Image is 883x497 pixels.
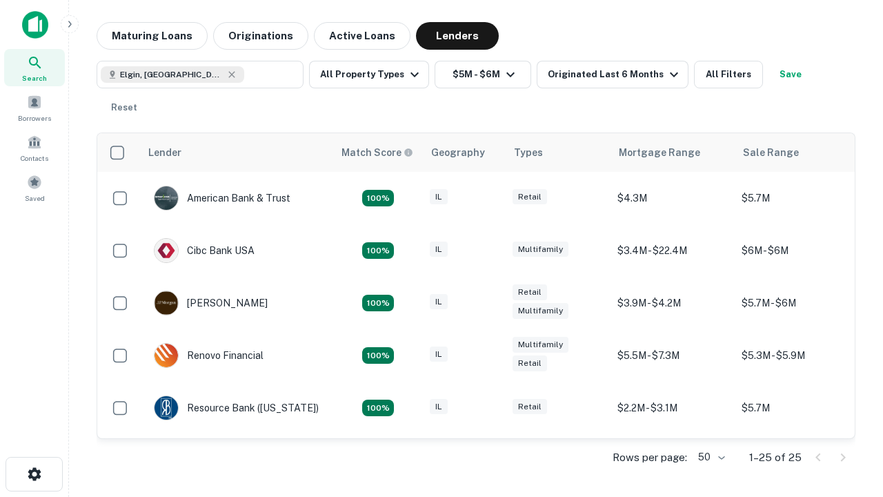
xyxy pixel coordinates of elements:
td: $3.4M - $22.4M [611,224,735,277]
div: Retail [513,355,547,371]
td: $4.3M [611,172,735,224]
span: Search [22,72,47,84]
a: Contacts [4,129,65,166]
div: Retail [513,189,547,205]
img: capitalize-icon.png [22,11,48,39]
div: Cibc Bank USA [154,238,255,263]
div: Mortgage Range [619,144,700,161]
div: Multifamily [513,303,568,319]
span: Contacts [21,153,48,164]
td: $5.7M - $6M [735,277,859,329]
span: Saved [25,193,45,204]
div: Multifamily [513,242,568,257]
div: Resource Bank ([US_STATE]) [154,396,319,420]
a: Search [4,49,65,86]
button: Save your search to get updates of matches that match your search criteria. [768,61,813,88]
div: Types [514,144,543,161]
td: $5.3M - $5.9M [735,329,859,382]
div: IL [430,294,448,310]
div: Multifamily [513,337,568,353]
p: Rows per page: [613,449,687,466]
div: Originated Last 6 Months [548,66,682,83]
td: $4M [611,434,735,487]
span: Borrowers [18,113,51,124]
button: All Filters [694,61,763,88]
button: Reset [102,94,146,121]
div: IL [430,399,448,415]
td: $5.5M - $7.3M [611,329,735,382]
img: picture [155,239,178,262]
div: Retail [513,399,547,415]
div: American Bank & Trust [154,186,290,211]
div: Lender [148,144,181,161]
div: Matching Properties: 4, hasApolloMatch: undefined [362,400,394,416]
img: picture [155,291,178,315]
a: Borrowers [4,89,65,126]
div: Sale Range [743,144,799,161]
div: Capitalize uses an advanced AI algorithm to match your search with the best lender. The match sco... [341,145,413,160]
a: Saved [4,169,65,206]
button: Lenders [416,22,499,50]
button: Active Loans [314,22,410,50]
img: picture [155,186,178,210]
div: Matching Properties: 4, hasApolloMatch: undefined [362,242,394,259]
div: Matching Properties: 4, hasApolloMatch: undefined [362,295,394,311]
td: $2.2M - $3.1M [611,382,735,434]
td: $5.7M [735,172,859,224]
div: Retail [513,284,547,300]
th: Lender [140,133,333,172]
iframe: Chat Widget [814,387,883,453]
th: Mortgage Range [611,133,735,172]
div: Renovo Financial [154,343,264,368]
th: Geography [423,133,506,172]
img: picture [155,344,178,367]
h6: Match Score [341,145,410,160]
div: 50 [693,447,727,467]
button: Maturing Loans [97,22,208,50]
div: [PERSON_NAME] [154,291,268,315]
div: Matching Properties: 7, hasApolloMatch: undefined [362,190,394,206]
th: Types [506,133,611,172]
td: $5.7M [735,382,859,434]
div: Matching Properties: 4, hasApolloMatch: undefined [362,347,394,364]
button: Originations [213,22,308,50]
div: IL [430,189,448,205]
div: IL [430,242,448,257]
div: Geography [431,144,485,161]
button: All Property Types [309,61,429,88]
td: $5.6M [735,434,859,487]
button: $5M - $6M [435,61,531,88]
div: IL [430,347,448,362]
th: Sale Range [735,133,859,172]
img: picture [155,396,178,420]
button: Originated Last 6 Months [537,61,688,88]
td: $3.9M - $4.2M [611,277,735,329]
span: Elgin, [GEOGRAPHIC_DATA], [GEOGRAPHIC_DATA] [120,68,224,81]
p: 1–25 of 25 [749,449,802,466]
th: Capitalize uses an advanced AI algorithm to match your search with the best lender. The match sco... [333,133,423,172]
td: $6M - $6M [735,224,859,277]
